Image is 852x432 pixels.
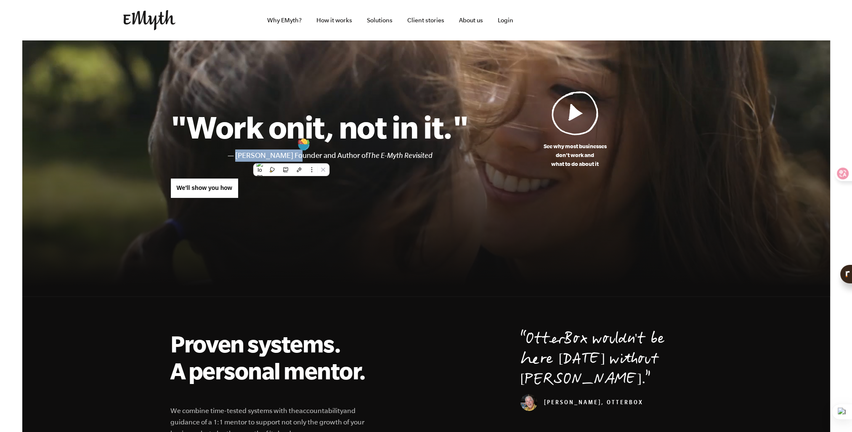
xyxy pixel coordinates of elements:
p: OtterBox wouldn't be here [DATE] without [PERSON_NAME]. [520,330,682,391]
a: We'll show you how [170,178,239,198]
img: Curt Richardson, OtterBox [520,394,537,411]
li: [PERSON_NAME] Founder and Author of [235,149,469,162]
span: We'll show you how [177,184,232,191]
div: 聊天小组件 [810,392,852,432]
p: See why most businesses don't work and what to do about it [468,142,682,168]
img: Play Video [552,91,599,135]
i: The E-Myth Revisited [368,151,433,160]
iframe: Chat Widget [810,392,852,432]
cite: [PERSON_NAME], OtterBox [520,400,643,407]
h2: Proven systems. A personal mentor. [170,330,376,384]
a: See why most businessesdon't work andwhat to do about it [468,91,682,168]
relin-phrase: Work on [186,109,305,144]
relin-origin: accountability [299,407,343,414]
img: EMyth [123,10,175,30]
iframe: Embedded CTA [548,11,637,29]
iframe: Embedded CTA [641,11,729,29]
relin-hc: " it, not in it." [170,109,469,144]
